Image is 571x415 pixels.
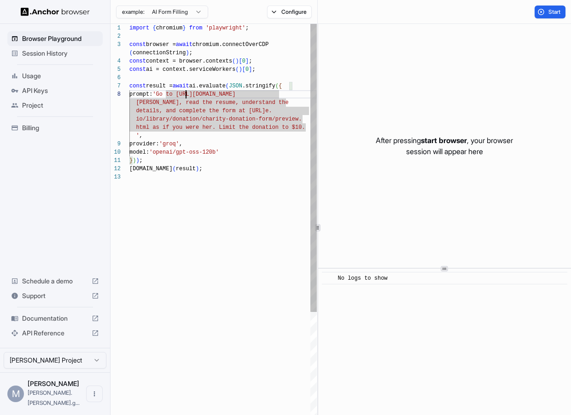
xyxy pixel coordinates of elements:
[28,389,80,406] span: michael.dale.g@gmail.com
[242,66,245,73] span: [
[7,121,103,135] div: Billing
[275,83,279,89] span: (
[232,58,235,64] span: (
[28,380,79,387] span: Michael Dale
[173,83,189,89] span: await
[239,58,242,64] span: [
[196,166,199,172] span: )
[192,41,269,48] span: chromium.connectOverCDP
[239,66,242,73] span: )
[265,108,272,114] span: e.
[7,46,103,61] div: Session History
[156,25,183,31] span: chromium
[22,86,99,95] span: API Keys
[235,66,239,73] span: (
[199,166,202,172] span: ;
[111,156,121,165] div: 11
[111,40,121,49] div: 3
[21,7,90,16] img: Anchor Logo
[111,32,121,40] div: 2
[129,149,149,156] span: model:
[22,71,99,81] span: Usage
[22,34,99,43] span: Browser Playground
[267,6,312,18] button: Configure
[7,274,103,288] div: Schedule a demo
[136,157,139,164] span: )
[146,66,235,73] span: ai = context.serviceWorkers
[173,166,176,172] span: (
[111,90,121,98] div: 8
[22,291,88,300] span: Support
[235,58,239,64] span: )
[129,141,159,147] span: provider:
[245,66,249,73] span: 0
[242,83,275,89] span: .stringify
[22,277,88,286] span: Schedule a demo
[136,124,302,131] span: html as if you were her. Limit the donation to $10
[252,66,255,73] span: ;
[338,275,388,282] span: No logs to show
[7,83,103,98] div: API Keys
[133,157,136,164] span: )
[548,8,561,16] span: Start
[111,57,121,65] div: 4
[326,274,331,283] span: ​
[226,83,229,89] span: (
[7,386,24,402] div: M
[136,108,265,114] span: details, and complete the form at [URL]
[189,83,226,89] span: ai.evaluate
[129,157,133,164] span: }
[129,66,146,73] span: const
[146,58,232,64] span: context = browser.contexts
[176,41,192,48] span: await
[249,66,252,73] span: ]
[111,82,121,90] div: 7
[111,24,121,32] div: 1
[22,123,99,133] span: Billing
[149,149,219,156] span: 'openai/gpt-oss-120b'
[176,166,196,172] span: result
[159,141,179,147] span: 'groq'
[111,165,121,173] div: 12
[189,50,192,56] span: ;
[111,74,121,82] div: 6
[136,99,288,106] span: [PERSON_NAME], read the resume, understand the
[140,157,143,164] span: ;
[111,140,121,148] div: 9
[206,25,245,31] span: 'playwright'
[129,83,146,89] span: const
[7,311,103,326] div: Documentation
[129,50,133,56] span: (
[86,386,103,402] button: Open menu
[229,83,242,89] span: JSON
[302,124,305,131] span: .
[279,83,282,89] span: {
[186,50,189,56] span: )
[140,133,143,139] span: ,
[129,91,152,98] span: prompt:
[133,50,186,56] span: connectionString
[421,136,467,145] span: start browser
[136,116,302,122] span: io/library/donation/charity-donation-form/preview.
[146,41,176,48] span: browser =
[111,173,121,181] div: 13
[111,65,121,74] div: 5
[152,91,235,98] span: 'Go to [URL][DOMAIN_NAME]
[245,25,249,31] span: ;
[22,329,88,338] span: API Reference
[129,41,146,48] span: const
[376,135,513,157] p: After pressing , your browser session will appear here
[189,25,203,31] span: from
[111,148,121,156] div: 10
[182,25,186,31] span: }
[535,6,565,18] button: Start
[22,314,88,323] span: Documentation
[7,288,103,303] div: Support
[122,8,145,16] span: example:
[22,101,99,110] span: Project
[242,58,245,64] span: 0
[129,25,149,31] span: import
[22,49,99,58] span: Session History
[7,69,103,83] div: Usage
[136,133,139,139] span: '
